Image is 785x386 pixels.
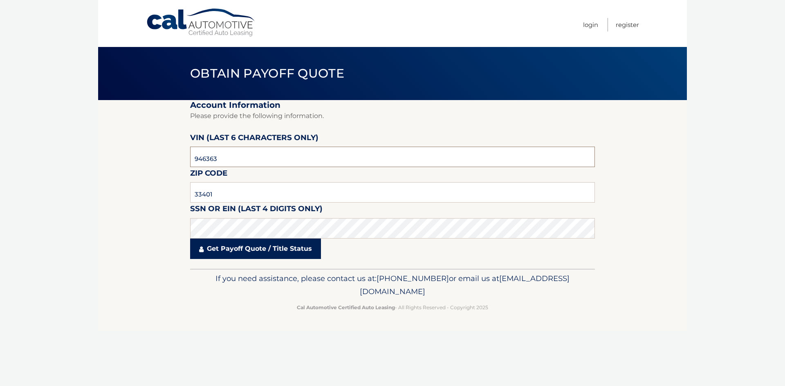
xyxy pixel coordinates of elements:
strong: Cal Automotive Certified Auto Leasing [297,304,395,310]
label: Zip Code [190,167,227,182]
h2: Account Information [190,100,595,110]
p: Please provide the following information. [190,110,595,122]
a: Register [616,18,639,31]
p: If you need assistance, please contact us at: or email us at [195,272,590,298]
span: [PHONE_NUMBER] [377,274,449,283]
a: Login [583,18,598,31]
label: VIN (last 6 characters only) [190,132,318,147]
a: Get Payoff Quote / Title Status [190,239,321,259]
label: SSN or EIN (last 4 digits only) [190,203,323,218]
p: - All Rights Reserved - Copyright 2025 [195,303,590,312]
a: Cal Automotive [146,8,256,37]
span: Obtain Payoff Quote [190,66,344,81]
